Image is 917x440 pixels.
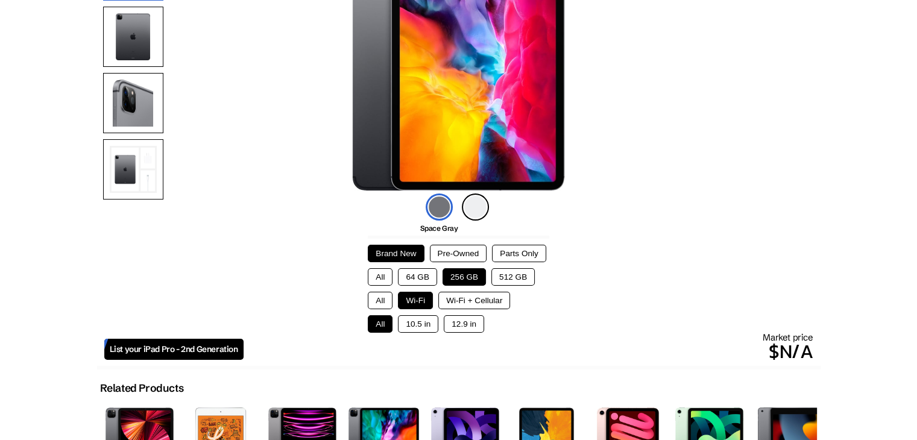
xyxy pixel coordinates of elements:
[420,224,458,233] span: Space Gray
[426,193,453,221] img: space-gray-icon
[100,382,184,395] h2: Related Products
[104,339,244,360] a: List your iPad Pro - 2nd Generation
[462,193,489,221] img: silver-icon
[398,315,438,333] button: 10.5 in
[368,245,424,262] button: Brand New
[438,292,510,309] button: Wi-Fi + Cellular
[368,268,392,286] button: All
[244,332,813,366] div: Market price
[110,344,238,354] span: List your iPad Pro - 2nd Generation
[398,268,437,286] button: 64 GB
[103,73,163,133] img: Camera
[244,337,813,366] p: $N/A
[368,292,392,309] button: All
[492,245,546,262] button: Parts Only
[398,292,433,309] button: Wi-Fi
[368,315,392,333] button: All
[444,315,484,333] button: 12.9 in
[103,139,163,200] img: All
[443,268,486,286] button: 256 GB
[430,245,487,262] button: Pre-Owned
[103,7,163,67] img: Rear
[491,268,535,286] button: 512 GB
